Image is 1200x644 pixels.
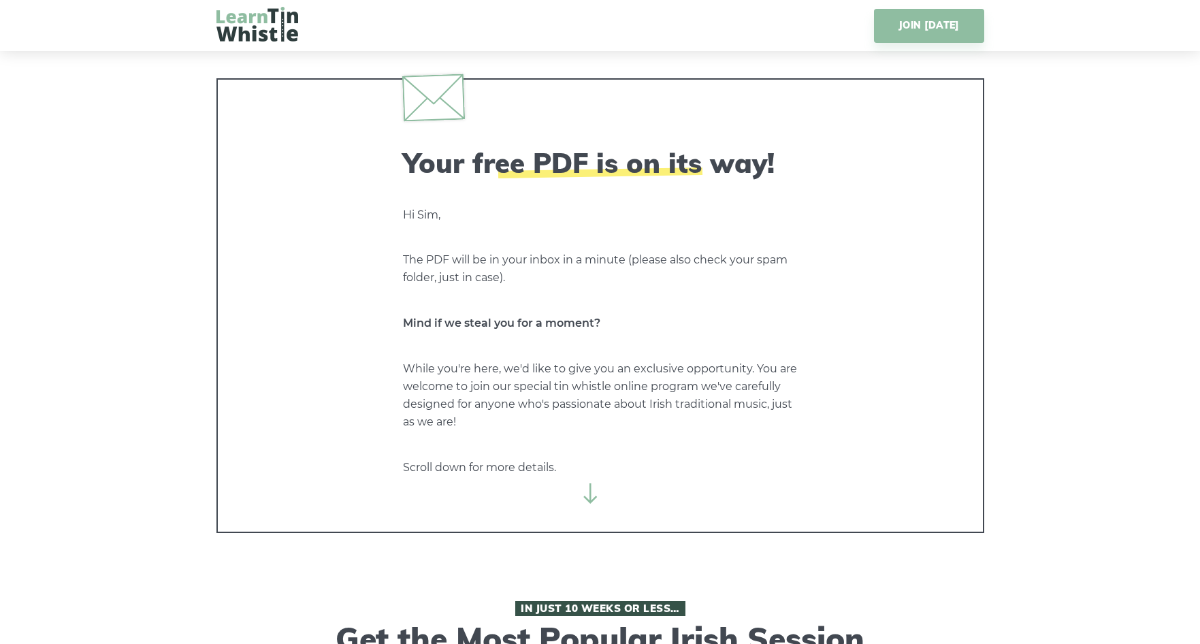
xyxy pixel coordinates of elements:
[403,459,798,477] p: Scroll down for more details.
[403,317,600,329] strong: Mind if we steal you for a moment?
[874,9,984,43] a: JOIN [DATE]
[216,7,298,42] img: LearnTinWhistle.com
[402,74,464,121] img: envelope.svg
[403,251,798,287] p: The PDF will be in your inbox in a minute (please also check your spam folder, just in case).
[403,360,798,431] p: While you're here, we'd like to give you an exclusive opportunity. You are welcome to join our sp...
[403,146,798,179] h2: Your free PDF is on its way!
[515,601,685,616] span: In Just 10 Weeks or Less…
[403,206,798,224] p: Hi Sim,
